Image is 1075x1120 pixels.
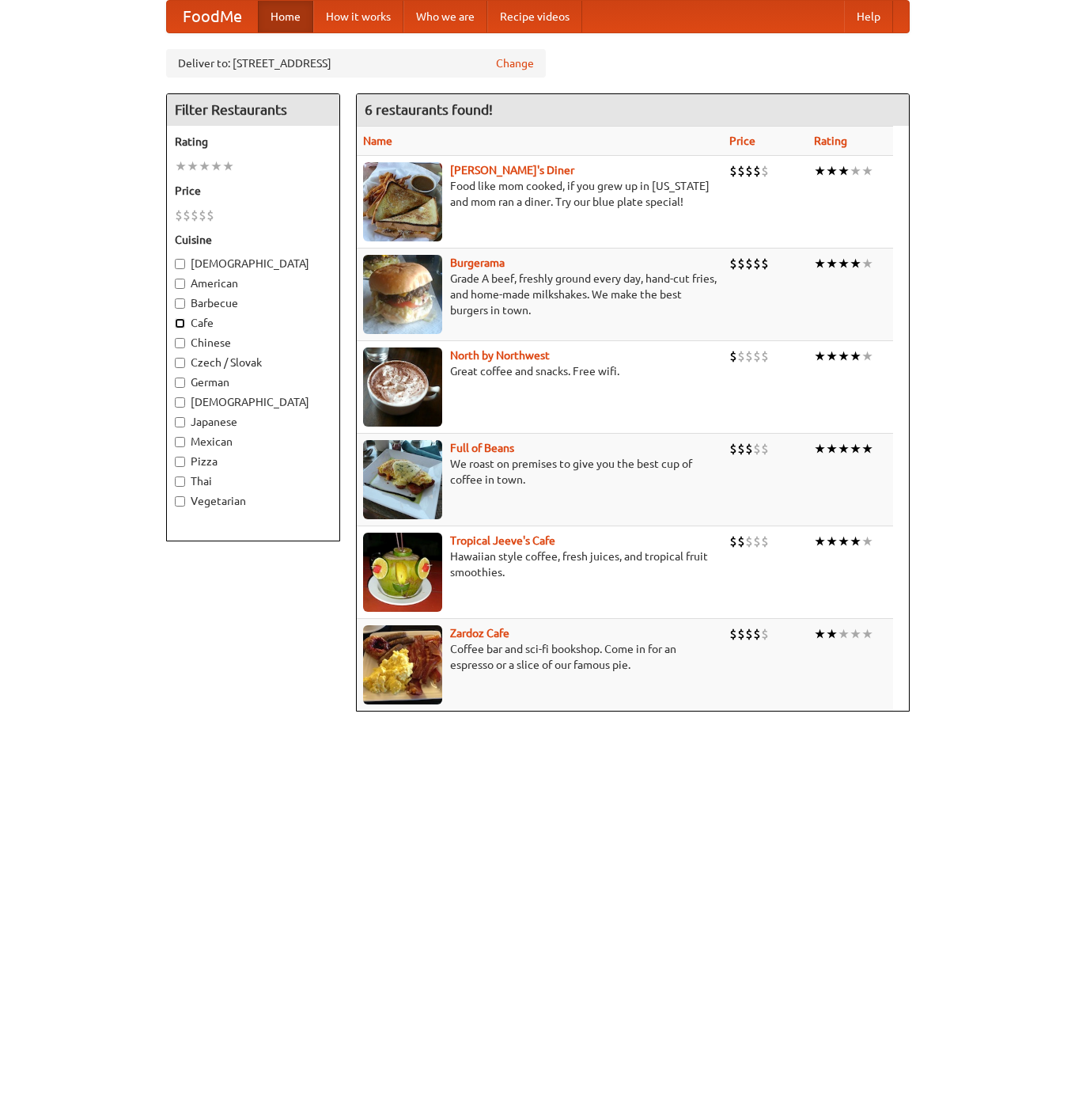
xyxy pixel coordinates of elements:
[861,162,873,180] li: ★
[183,207,191,224] li: $
[737,255,745,272] li: $
[210,158,222,175] li: ★
[844,1,893,32] a: Help
[496,55,534,71] a: Change
[450,627,509,640] b: Zardoz Cafe
[313,1,403,32] a: How it works
[814,440,826,457] li: ★
[814,162,826,180] li: ★
[187,158,199,175] li: ★
[363,440,442,519] img: beans.jpg
[175,335,331,351] label: Chinese
[826,347,838,365] li: ★
[175,279,185,289] input: American
[814,625,826,643] li: ★
[403,1,487,32] a: Who we are
[450,164,574,177] b: [PERSON_NAME]'s Diner
[199,158,210,175] li: ★
[166,49,546,78] div: Deliver to: [STREET_ADDRESS]
[450,349,550,362] b: North by Northwest
[729,533,737,550] li: $
[175,259,185,269] input: [DEMOGRAPHIC_DATA]
[826,625,838,643] li: ★
[363,625,442,704] img: zardoz.jpg
[450,442,514,454] b: Full of Beans
[850,255,861,272] li: ★
[175,397,185,408] input: [DEMOGRAPHIC_DATA]
[363,135,392,147] a: Name
[838,162,850,180] li: ★
[167,1,258,32] a: FoodMe
[826,440,838,457] li: ★
[737,440,745,457] li: $
[175,183,331,199] h5: Price
[838,255,850,272] li: ★
[838,440,850,457] li: ★
[167,94,339,126] h4: Filter Restaurants
[753,533,761,550] li: $
[814,533,826,550] li: ★
[850,347,861,365] li: ★
[206,207,214,224] li: $
[737,347,745,365] li: $
[175,275,331,291] label: American
[363,641,717,673] p: Coffee bar and sci-fi bookshop. Come in for an espresso or a slice of our famous pie.
[826,162,838,180] li: ★
[450,256,505,269] a: Burgerama
[365,102,493,117] ng-pluralize: 6 restaurants found!
[838,347,850,365] li: ★
[487,1,582,32] a: Recipe videos
[363,178,717,210] p: Food like mom cooked, if you grew up in [US_STATE] and mom ran a diner. Try our blue plate special!
[175,318,185,328] input: Cafe
[363,162,442,241] img: sallys.jpg
[363,456,717,488] p: We roast on premises to give you the best cup of coffee in town.
[175,315,331,331] label: Cafe
[363,363,717,379] p: Great coffee and snacks. Free wifi.
[363,533,442,612] img: jeeves.jpg
[814,347,826,365] li: ★
[363,549,717,580] p: Hawaiian style coffee, fresh juices, and tropical fruit smoothies.
[175,457,185,467] input: Pizza
[175,355,331,370] label: Czech / Slovak
[861,533,873,550] li: ★
[753,255,761,272] li: $
[363,255,442,334] img: burgerama.jpg
[745,162,753,180] li: $
[745,625,753,643] li: $
[175,298,185,309] input: Barbecue
[363,271,717,318] p: Grade A beef, freshly ground every day, hand-cut fries, and home-made milkshakes. We make the bes...
[175,134,331,150] h5: Rating
[745,255,753,272] li: $
[199,207,206,224] li: $
[175,394,331,410] label: [DEMOGRAPHIC_DATA]
[175,434,331,450] label: Mexican
[175,295,331,311] label: Barbecue
[761,255,769,272] li: $
[175,417,185,427] input: Japanese
[850,440,861,457] li: ★
[175,256,331,271] label: [DEMOGRAPHIC_DATA]
[761,162,769,180] li: $
[861,347,873,365] li: ★
[191,207,199,224] li: $
[753,440,761,457] li: $
[861,625,873,643] li: ★
[753,625,761,643] li: $
[745,440,753,457] li: $
[222,158,234,175] li: ★
[814,255,826,272] li: ★
[175,454,331,469] label: Pizza
[838,625,850,643] li: ★
[450,534,555,547] a: Tropical Jeeve's Cafe
[729,440,737,457] li: $
[175,473,331,489] label: Thai
[745,347,753,365] li: $
[729,347,737,365] li: $
[850,533,861,550] li: ★
[761,625,769,643] li: $
[175,378,185,388] input: German
[761,440,769,457] li: $
[175,358,185,368] input: Czech / Slovak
